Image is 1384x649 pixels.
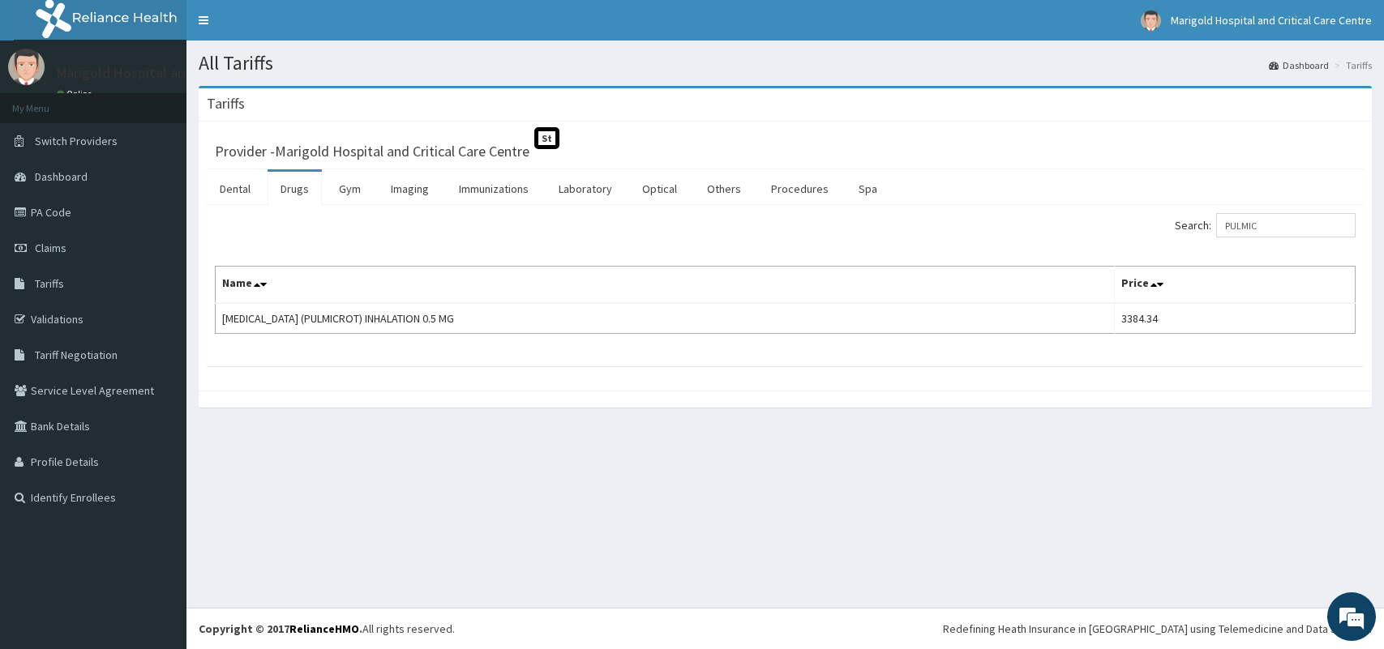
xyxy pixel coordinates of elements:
th: Name [216,267,1115,304]
a: Procedures [758,172,842,206]
footer: All rights reserved. [186,608,1384,649]
p: Marigold Hospital and Critical Care Centre [57,66,320,80]
a: Laboratory [546,172,625,206]
a: Others [694,172,754,206]
span: Switch Providers [35,134,118,148]
span: Tariffs [35,276,64,291]
th: Price [1115,267,1356,304]
a: Dental [207,172,264,206]
a: Optical [629,172,690,206]
input: Search: [1216,213,1356,237]
strong: Copyright © 2017 . [199,621,362,636]
a: Online [57,88,96,100]
img: User Image [1141,11,1161,31]
a: Immunizations [446,172,542,206]
span: Marigold Hospital and Critical Care Centre [1171,13,1372,28]
h3: Provider - Marigold Hospital and Critical Care Centre [215,144,529,159]
a: Imaging [378,172,442,206]
a: RelianceHMO [289,621,359,636]
a: Spa [846,172,890,206]
td: 3384.34 [1115,303,1356,334]
div: Redefining Heath Insurance in [GEOGRAPHIC_DATA] using Telemedicine and Data Science! [943,621,1372,637]
a: Gym [326,172,374,206]
li: Tariffs [1330,58,1372,72]
span: Claims [35,241,66,255]
a: Drugs [268,172,322,206]
label: Search: [1175,213,1356,237]
a: Dashboard [1269,58,1329,72]
h1: All Tariffs [199,53,1372,74]
td: [MEDICAL_DATA] (PULMICROT) INHALATION 0.5 MG [216,303,1115,334]
span: St [534,127,559,149]
h3: Tariffs [207,96,245,111]
span: Dashboard [35,169,88,184]
img: User Image [8,49,45,85]
span: Tariff Negotiation [35,348,118,362]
